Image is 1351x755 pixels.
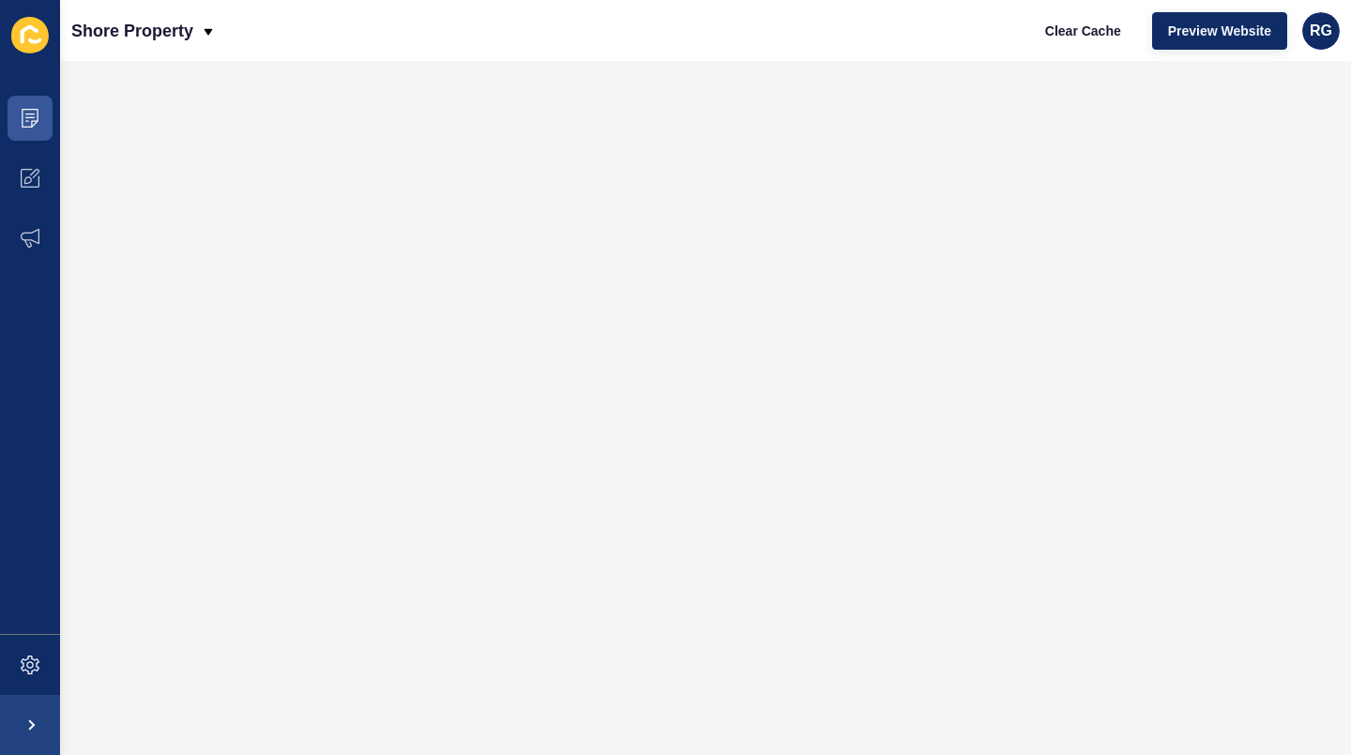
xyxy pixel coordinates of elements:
[71,8,193,54] p: Shore Property
[1152,12,1287,50] button: Preview Website
[1168,22,1271,40] span: Preview Website
[1310,22,1332,40] span: RG
[1045,22,1121,40] span: Clear Cache
[1029,12,1137,50] button: Clear Cache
